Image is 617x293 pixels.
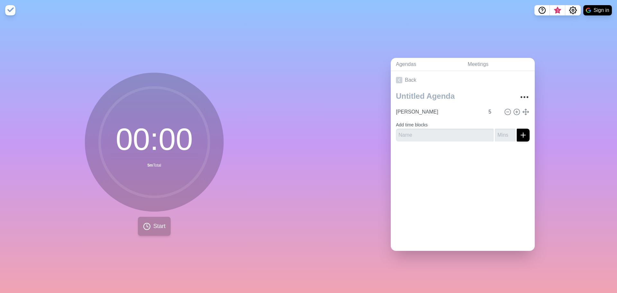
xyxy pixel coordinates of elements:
[396,129,494,142] input: Name
[5,5,15,15] img: timeblocks logo
[391,58,462,71] a: Agendas
[555,8,560,13] span: 3
[565,5,581,15] button: Settings
[586,8,591,13] img: google logo
[495,129,515,142] input: Mins
[486,105,501,118] input: Mins
[391,71,535,89] a: Back
[583,5,612,15] button: Sign in
[534,5,550,15] button: Help
[518,91,531,104] button: More
[462,58,535,71] a: Meetings
[396,122,428,127] label: Add time blocks
[138,217,171,236] button: Start
[393,105,485,118] input: Name
[550,5,565,15] button: What’s new
[153,222,165,231] span: Start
